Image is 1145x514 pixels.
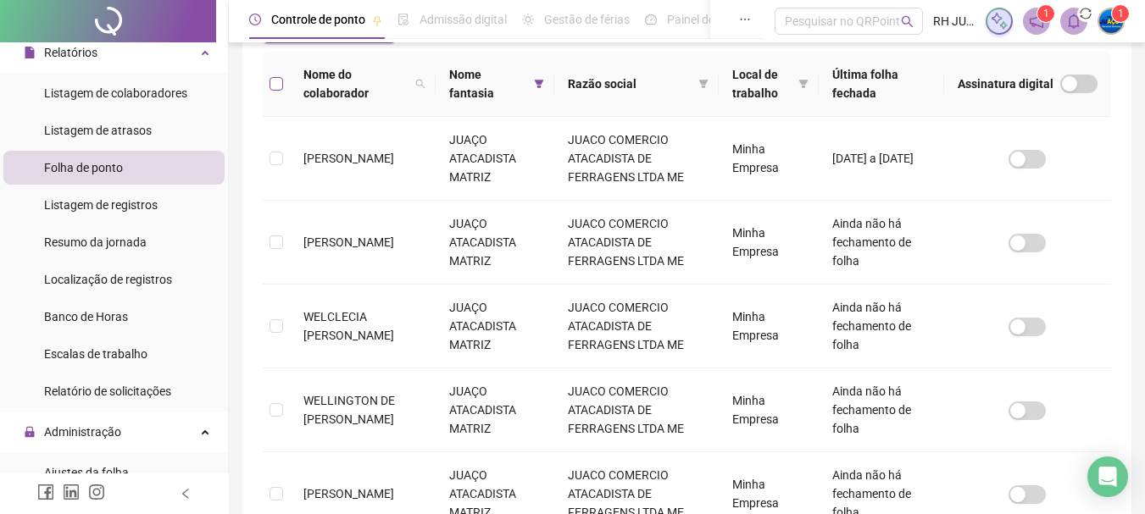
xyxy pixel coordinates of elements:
span: search [901,15,914,28]
span: ellipsis [739,14,751,25]
span: Banco de Horas [44,310,128,323]
span: Ainda não há fechamento de folha [832,217,911,268]
span: Nome fantasia [449,65,527,102]
td: Minha Empresa [719,201,820,285]
img: 66582 [1098,8,1124,34]
span: sun [522,14,534,25]
td: [DATE] a [DATE] [819,117,944,201]
span: Gestão de férias [544,13,630,26]
img: sparkle-icon.fc2bf0ac1784a2077858766a79e2daf3.svg [990,12,1009,30]
td: Minha Empresa [719,117,820,201]
span: Painel do DP [667,13,733,26]
span: Admissão digital [420,13,507,26]
span: filter [798,79,809,89]
span: Listagem de registros [44,198,158,212]
span: file [24,47,36,58]
span: lock [24,426,36,438]
span: Listagem de colaboradores [44,86,187,100]
td: JUACO COMERCIO ATACADISTA DE FERRAGENS LTDA ME [554,201,719,285]
td: JUACO COMERCIO ATACADISTA DE FERRAGENS LTDA ME [554,285,719,368]
span: Ainda não há fechamento de folha [832,384,911,435]
span: facebook [37,484,54,500]
span: bell [1066,14,1081,29]
th: Última folha fechada [819,52,944,117]
span: Resumo da jornada [44,235,147,249]
span: Administração [44,425,121,439]
span: Folha de ponto [44,161,123,174]
span: 1 [1118,8,1124,19]
span: Escalas de trabalho [44,347,147,361]
span: linkedin [63,484,80,500]
td: Minha Empresa [719,285,820,368]
span: sync [1077,5,1094,22]
div: Open Intercom Messenger [1087,456,1128,497]
span: Localização de registros [44,273,172,286]
td: JUAÇO ATACADISTA MATRIZ [436,368,554,452]
span: WELLINGTON DE [PERSON_NAME] [303,394,395,426]
sup: Atualize o seu contato no menu Meus Dados [1112,5,1129,22]
span: 1 [1043,8,1049,19]
span: [PERSON_NAME] [303,487,394,500]
span: filter [531,62,547,106]
span: file-done [397,14,409,25]
span: filter [534,79,544,89]
span: Razão social [568,75,692,93]
span: notification [1029,14,1044,29]
span: Relatórios [44,46,97,59]
span: Controle de ponto [271,13,365,26]
span: clock-circle [249,14,261,25]
td: JUACO COMERCIO ATACADISTA DE FERRAGENS LTDA ME [554,117,719,201]
span: Nome do colaborador [303,65,409,102]
span: Ajustes da folha [44,466,129,479]
span: filter [698,79,709,89]
td: JUAÇO ATACADISTA MATRIZ [436,117,554,201]
span: Local de trabalho [732,65,792,102]
sup: 1 [1037,5,1054,22]
span: left [180,488,192,500]
span: Ainda não há fechamento de folha [832,301,911,351]
span: Relatório de solicitações [44,384,171,398]
td: JUAÇO ATACADISTA MATRIZ [436,285,554,368]
span: instagram [88,484,105,500]
span: search [415,79,425,89]
span: [PERSON_NAME] [303,152,394,165]
td: Minha Empresa [719,368,820,452]
td: JUAÇO ATACADISTA MATRIZ [436,201,554,285]
span: RH JUAÇO [933,12,975,30]
span: search [412,62,429,106]
span: filter [795,62,812,106]
span: Listagem de atrasos [44,124,152,137]
span: dashboard [645,14,657,25]
td: JUACO COMERCIO ATACADISTA DE FERRAGENS LTDA ME [554,368,719,452]
span: Assinatura digital [958,75,1053,93]
span: filter [695,71,712,97]
span: [PERSON_NAME] [303,235,394,249]
span: pushpin [372,15,382,25]
span: WELCLECIA [PERSON_NAME] [303,310,394,342]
